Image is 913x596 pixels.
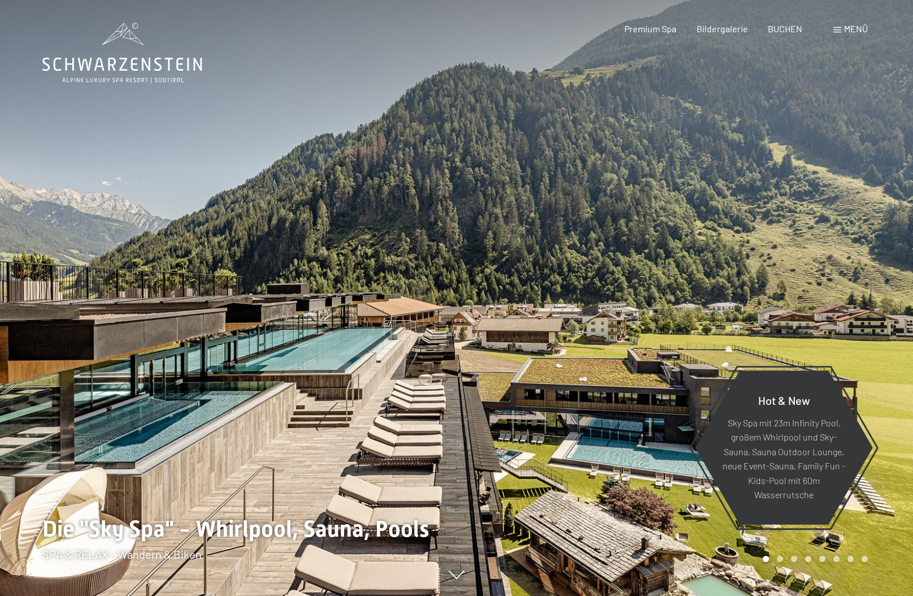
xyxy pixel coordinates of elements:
[847,556,854,562] div: Carousel Page 7
[763,556,769,562] div: Carousel Page 1 (Current Slide)
[758,393,810,407] span: Hot & New
[844,23,868,34] span: Menü
[777,556,783,562] div: Carousel Page 2
[768,23,802,34] a: BUCHEN
[759,556,868,562] div: Carousel Pagination
[805,556,811,562] div: Carousel Page 4
[833,556,840,562] div: Carousel Page 6
[624,23,676,34] a: Premium Spa
[723,415,845,502] p: Sky Spa mit 23m Infinity Pool, großem Whirlpool und Sky-Sauna, Sauna Outdoor Lounge, neue Event-S...
[791,556,797,562] div: Carousel Page 3
[862,556,868,562] div: Carousel Page 8
[697,23,748,34] a: Bildergalerie
[819,556,825,562] div: Carousel Page 5
[694,370,873,525] a: Hot & New Sky Spa mit 23m Infinity Pool, großem Whirlpool und Sky-Sauna, Sauna Outdoor Lounge, ne...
